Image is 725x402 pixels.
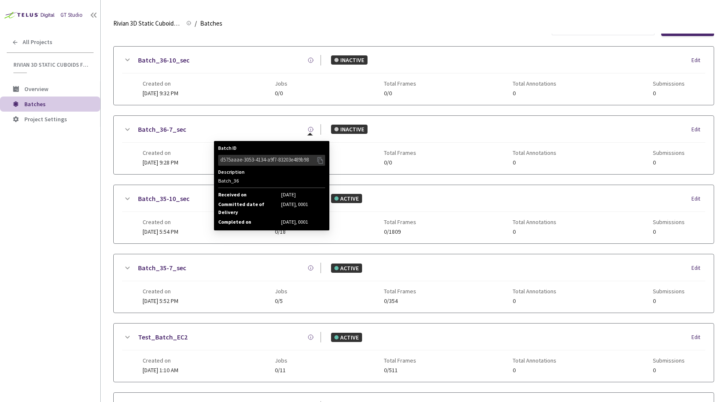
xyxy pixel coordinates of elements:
[513,149,556,156] span: Total Annotations
[143,357,178,364] span: Created on
[143,228,178,235] span: [DATE] 5:54 PM
[114,324,714,382] div: Test_Batch_EC2ACTIVEEditCreated on[DATE] 1:10 AMJobs0/11Total Frames0/511Total Annotations0Submis...
[653,229,685,235] span: 0
[513,159,556,166] span: 0
[275,229,287,235] span: 0/18
[331,125,368,134] div: INACTIVE
[653,90,685,97] span: 0
[218,144,325,152] div: Batch ID
[384,357,416,364] span: Total Frames
[275,298,287,304] span: 0/5
[513,229,556,235] span: 0
[218,191,264,199] span: Received on
[138,124,186,135] a: Batch_36-7_sec
[275,90,287,97] span: 0/0
[653,367,685,373] span: 0
[275,80,287,87] span: Jobs
[218,218,264,226] span: Completed on
[691,125,705,134] div: Edit
[691,264,705,272] div: Edit
[691,56,705,65] div: Edit
[218,177,325,185] div: Batch_36
[384,149,416,156] span: Total Frames
[281,191,296,199] span: [DATE]
[281,201,308,217] span: [DATE], 0001
[218,201,264,217] span: Committed date of Delivery
[143,149,178,156] span: Created on
[114,47,714,105] div: Batch_36-10_secINACTIVEEditCreated on[DATE] 9:32 PMJobs0/0Total Frames0/0Total Annotations0Submis...
[143,366,178,374] span: [DATE] 1:10 AM
[114,185,714,243] div: Batch_35-10_secACTIVEEditCreated on[DATE] 5:54 PMJobs0/18Total Frames0/1809Total Annotations0Subm...
[513,288,556,295] span: Total Annotations
[143,159,178,166] span: [DATE] 9:28 PM
[691,333,705,342] div: Edit
[138,263,186,273] a: Batch_35-7_sec
[384,367,416,373] span: 0/511
[384,229,416,235] span: 0/1809
[275,367,287,373] span: 0/11
[331,264,362,273] div: ACTIVE
[138,55,190,65] a: Batch_36-10_sec
[513,357,556,364] span: Total Annotations
[143,89,178,97] span: [DATE] 9:32 PM
[513,90,556,97] span: 0
[513,80,556,87] span: Total Annotations
[138,193,190,204] a: Batch_35-10_sec
[200,18,222,29] span: Batches
[384,219,416,225] span: Total Frames
[653,159,685,166] span: 0
[653,357,685,364] span: Submissions
[138,332,188,342] a: Test_Batch_EC2
[220,156,316,164] div: d575aaae-3053-4134-a9f7-83203e489b98
[13,61,89,68] span: Rivian 3D Static Cuboids fixed[2024-25]
[275,288,287,295] span: Jobs
[195,18,197,29] li: /
[114,254,714,313] div: Batch_35-7_secACTIVEEditCreated on[DATE] 5:52 PMJobs0/5Total Frames0/354Total Annotations0Submiss...
[143,80,178,87] span: Created on
[384,288,416,295] span: Total Frames
[218,168,325,176] div: Description
[143,297,178,305] span: [DATE] 5:52 PM
[513,219,556,225] span: Total Annotations
[331,333,362,342] div: ACTIVE
[384,159,416,166] span: 0/0
[331,194,362,203] div: ACTIVE
[653,288,685,295] span: Submissions
[691,195,705,203] div: Edit
[653,80,685,87] span: Submissions
[23,39,52,46] span: All Projects
[113,18,181,29] span: Rivian 3D Static Cuboids fixed[2024-25]
[281,218,308,226] span: [DATE], 0001
[275,357,287,364] span: Jobs
[143,288,178,295] span: Created on
[24,115,67,123] span: Project Settings
[513,367,556,373] span: 0
[653,298,685,304] span: 0
[331,55,368,65] div: INACTIVE
[653,149,685,156] span: Submissions
[384,298,416,304] span: 0/354
[24,85,48,93] span: Overview
[513,298,556,304] span: 0
[653,219,685,225] span: Submissions
[24,100,46,108] span: Batches
[384,80,416,87] span: Total Frames
[384,90,416,97] span: 0/0
[143,219,178,225] span: Created on
[60,11,83,19] div: GT Studio
[114,116,714,174] div: Batch_36-7_secBatch IDd575aaae-3053-4134-a9f7-83203e489b98DescriptionBatch_36Received on[DATE]Com...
